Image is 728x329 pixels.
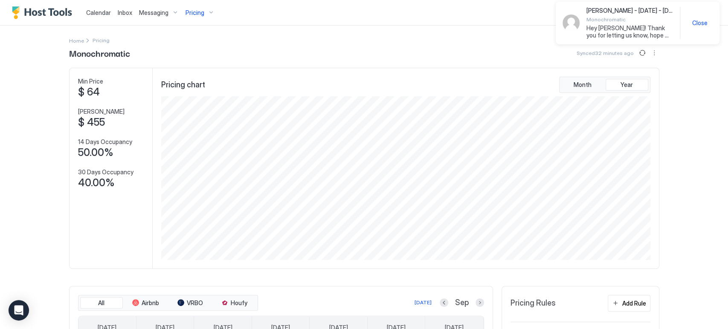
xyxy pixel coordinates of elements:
[78,146,113,159] span: 50.00%
[118,8,132,17] a: Inbox
[574,81,592,89] span: Month
[586,24,673,39] span: Hey [PERSON_NAME]! Thank you for letting us know, hope you enjoyed your stay, safe travels! Thank...
[86,9,111,16] span: Calendar
[12,6,76,19] a: Host Tools Logo
[577,50,634,56] span: Synced 32 minutes ago
[586,7,673,14] span: [PERSON_NAME] - [DATE] - [DATE]
[649,48,659,58] div: menu
[139,9,168,17] span: Messaging
[80,297,123,309] button: All
[78,168,133,176] span: 30 Days Occupancy
[231,299,247,307] span: Houfy
[118,9,132,16] span: Inbox
[69,38,84,44] span: Home
[606,79,648,91] button: Year
[586,16,673,23] span: Monochromatic
[78,108,125,115] span: [PERSON_NAME]
[649,48,659,58] button: More options
[93,37,110,43] span: Breadcrumb
[86,8,111,17] a: Calendar
[561,79,604,91] button: Month
[78,138,132,146] span: 14 Days Occupancy
[98,299,104,307] span: All
[413,297,433,308] button: [DATE]
[692,19,708,27] span: Close
[169,297,212,309] button: VRBO
[415,299,432,306] div: [DATE]
[78,116,105,129] span: $ 455
[9,300,29,320] div: Open Intercom Messenger
[622,299,646,308] div: Add Rule
[69,46,130,59] span: Monochromatic
[455,298,469,308] span: Sep
[69,36,84,45] div: Breadcrumb
[78,176,115,189] span: 40.00%
[559,77,650,93] div: tab-group
[637,48,647,58] button: Sync prices
[476,298,484,307] button: Next month
[510,298,556,308] span: Pricing Rules
[78,295,258,311] div: tab-group
[621,81,633,89] span: Year
[69,36,84,45] a: Home
[187,299,203,307] span: VRBO
[213,297,256,309] button: Houfy
[608,295,650,312] button: Add Rule
[125,297,167,309] button: Airbnb
[161,80,205,90] span: Pricing chart
[440,298,448,307] button: Previous month
[78,78,103,85] span: Min Price
[78,86,100,98] span: $ 64
[142,299,159,307] span: Airbnb
[563,14,580,32] div: Avatar
[186,9,204,17] span: Pricing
